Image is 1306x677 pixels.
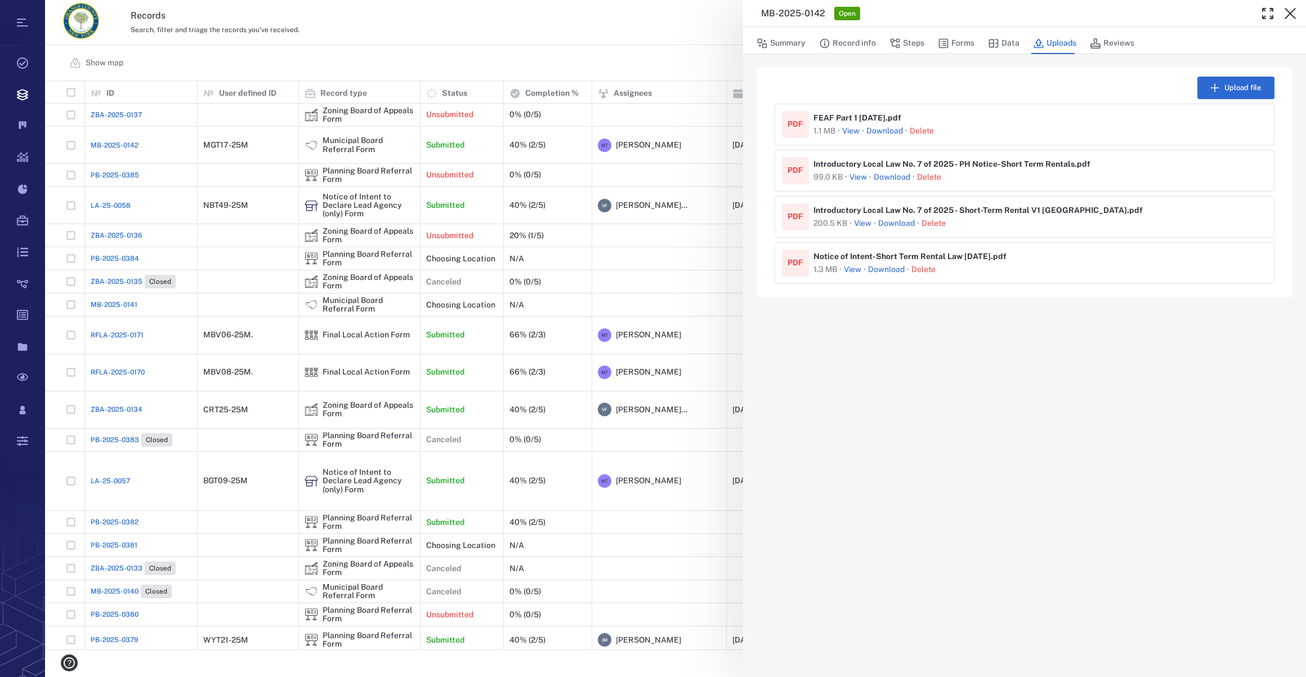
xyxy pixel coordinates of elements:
[868,264,905,275] a: Download
[922,218,946,229] button: Delete
[849,172,867,183] button: View
[915,217,922,230] p: ·
[788,119,803,130] div: PDF
[837,263,844,277] p: ·
[988,33,1019,54] button: Data
[813,126,835,137] div: 1.1 MB
[813,206,1155,214] span: Introductory Local Law No. 7 of 2025 - Short-Term Rental V1 [GEOGRAPHIC_DATA]
[843,171,849,184] p: ·
[991,252,1019,260] span: . pdf
[813,264,837,275] div: 1.3 MB
[861,263,868,277] p: ·
[813,172,843,183] div: 99.0 KB
[860,124,866,138] p: ·
[1127,206,1155,214] span: . pdf
[874,172,910,183] a: Download
[903,124,910,138] p: ·
[761,7,825,20] h3: MB-2025-0142
[911,264,936,275] button: Delete
[835,124,842,138] p: ·
[885,114,914,122] span: . pdf
[917,172,941,183] button: Delete
[1197,77,1274,99] button: Upload file
[813,252,1019,260] span: Notice of Intent-Short Term Rental Law [DATE]
[889,33,924,54] button: Steps
[819,33,876,54] button: Record info
[813,218,847,229] div: 200.5 KB
[938,33,974,54] button: Forms
[1256,2,1279,25] button: Toggle Fullscreen
[1075,160,1103,168] span: . pdf
[813,114,914,122] span: FEAF Part 1 [DATE]
[788,257,803,269] div: PDF
[788,165,803,176] div: PDF
[842,126,860,137] button: View
[813,160,1103,168] span: Introductory Local Law No. 7 of 2025 - PH Notice-Short Term Rentals
[837,9,858,19] span: Open
[910,126,934,137] button: Delete
[1033,33,1076,54] button: Uploads
[757,33,806,54] button: Summary
[788,211,803,222] div: PDF
[847,217,854,230] p: ·
[910,171,917,184] p: ·
[844,264,861,275] button: View
[905,263,911,277] p: ·
[871,217,878,230] p: ·
[854,218,871,229] button: View
[25,8,48,18] span: Help
[867,171,874,184] p: ·
[866,126,903,137] a: Download
[878,218,915,229] a: Download
[1279,2,1301,25] button: Close
[1090,33,1134,54] button: Reviews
